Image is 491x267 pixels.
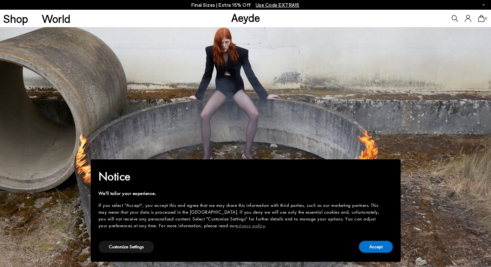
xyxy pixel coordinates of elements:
[236,222,265,229] a: privacy policy
[3,13,28,24] a: Shop
[42,13,70,24] a: World
[485,17,488,20] span: 0
[388,164,392,174] span: ×
[383,161,398,177] button: Close this notice
[478,15,485,22] a: 0
[98,241,154,253] button: Customize Settings
[191,1,300,9] p: Final Sizes | Extra 15% Off
[359,241,393,253] button: Accept
[98,168,383,185] h2: Notice
[231,11,260,24] a: Aeyde
[256,2,300,8] span: Navigate to /collections/ss25-final-sizes
[98,190,383,197] div: We'll tailor your experience.
[98,202,383,229] div: If you select "Accept", you accept this and agree that we may share this information with third p...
